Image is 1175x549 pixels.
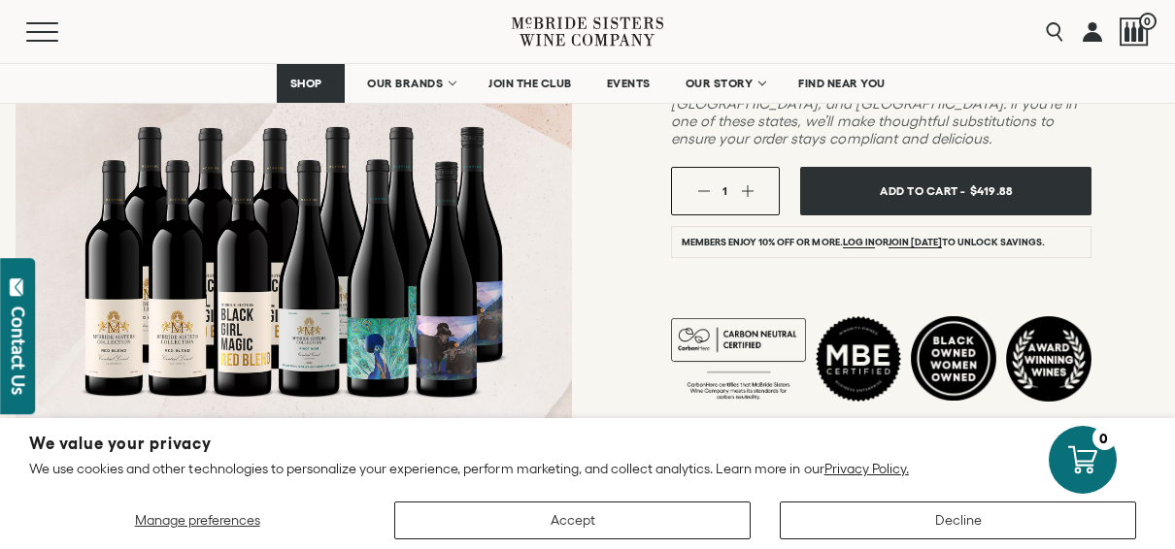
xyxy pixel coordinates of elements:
[476,64,585,103] a: JOIN THE CLUB
[488,77,572,90] span: JOIN THE CLUB
[671,226,1091,258] li: Members enjoy 10% off or more. or to unlock savings.
[889,237,942,248] a: join [DATE]
[289,77,322,90] span: SHOP
[607,77,651,90] span: EVENTS
[1092,426,1117,450] div: 0
[798,77,886,90] span: FIND NEAR YOU
[26,22,96,42] button: Mobile Menu Trigger
[671,43,1077,146] em: Due to state regulations, we’re unable to ship our New Zealand wines to [GEOGRAPHIC_DATA], [GEOGR...
[29,501,365,539] button: Manage preferences
[594,64,663,103] a: EVENTS
[29,460,1146,477] p: We use cookies and other technologies to personalize your experience, perform marketing, and coll...
[277,64,345,103] a: SHOP
[1139,13,1157,30] span: 0
[354,64,466,103] a: OUR BRANDS
[394,501,751,539] button: Accept
[843,237,875,248] a: Log in
[970,177,1013,205] span: $419.88
[673,64,777,103] a: OUR STORY
[824,461,909,476] a: Privacy Policy.
[786,64,898,103] a: FIND NEAR YOU
[367,77,443,90] span: OUR BRANDS
[686,77,754,90] span: OUR STORY
[135,512,260,528] span: Manage preferences
[780,501,1136,539] button: Decline
[722,184,727,197] span: 1
[880,177,965,205] span: Add To Cart -
[29,436,1146,452] h2: We value your privacy
[9,307,28,395] div: Contact Us
[800,167,1091,215] button: Add To Cart - $419.88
